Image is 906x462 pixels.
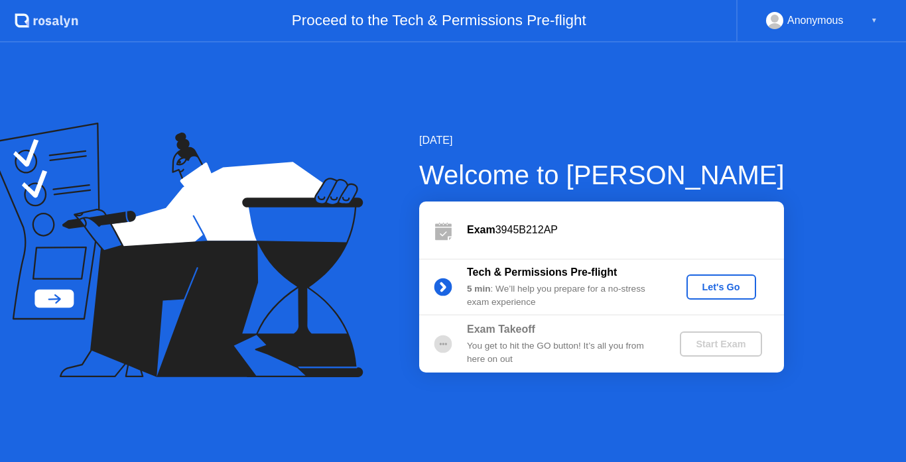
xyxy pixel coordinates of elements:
[419,155,785,195] div: Welcome to [PERSON_NAME]
[467,224,495,235] b: Exam
[467,339,658,367] div: You get to hit the GO button! It’s all you from here on out
[787,12,844,29] div: Anonymous
[467,282,658,310] div: : We’ll help you prepare for a no-stress exam experience
[467,323,535,335] b: Exam Takeoff
[467,284,491,294] b: 5 min
[686,274,756,300] button: Let's Go
[685,339,756,349] div: Start Exam
[467,266,617,278] b: Tech & Permissions Pre-flight
[419,133,785,148] div: [DATE]
[871,12,877,29] div: ▼
[692,282,751,292] div: Let's Go
[467,222,784,238] div: 3945B212AP
[680,331,761,357] button: Start Exam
